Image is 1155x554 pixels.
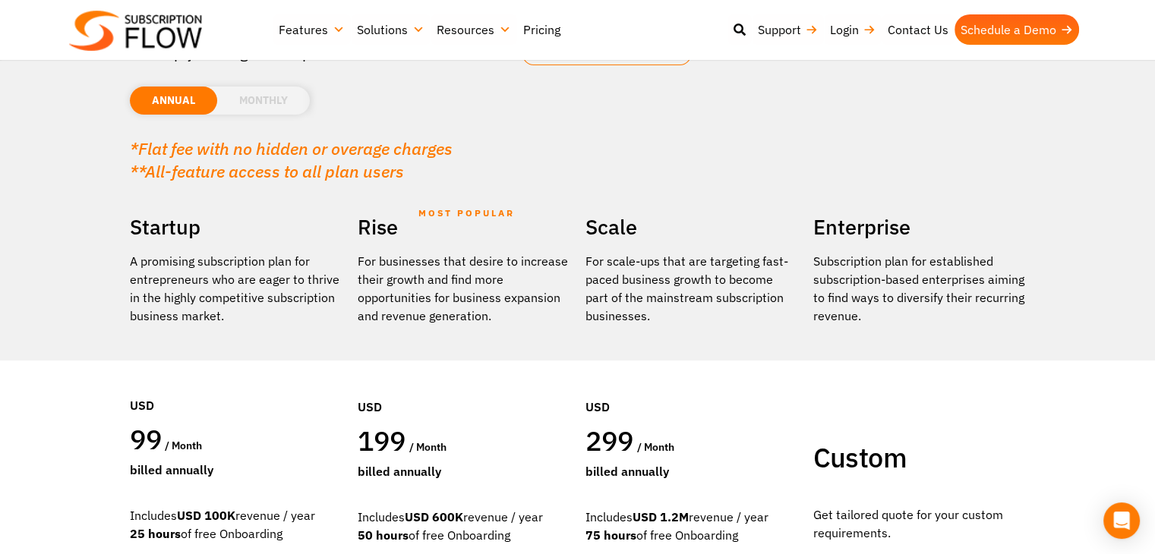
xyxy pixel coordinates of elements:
[633,509,689,524] strong: USD 1.2M
[130,526,181,541] strong: 25 hours
[813,439,907,475] span: Custom
[637,440,674,454] span: / month
[409,440,447,454] span: / month
[585,462,798,480] div: Billed Annually
[130,461,342,479] div: Billed Annually
[177,508,235,523] strong: USD 100K
[517,14,566,45] a: Pricing
[813,209,1026,244] h2: Enterprise
[1103,502,1140,539] div: Open Intercom Messenger
[217,87,310,115] li: MONTHLY
[813,252,1026,325] p: Subscription plan for established subscription-based enterprises aiming to find ways to diversify...
[585,252,798,325] div: For scale-ups that are targeting fast-paced business growth to become part of the mainstream subs...
[358,462,570,480] div: Billed Annually
[130,421,163,457] span: 99
[351,14,431,45] a: Solutions
[358,252,570,325] div: For businesses that desire to increase their growth and find more opportunities for business expa...
[405,509,463,524] strong: USD 600K
[955,14,1079,45] a: Schedule a Demo
[69,11,202,51] img: Subscriptionflow
[824,14,882,45] a: Login
[358,209,570,244] h2: Rise
[358,423,406,458] span: 199
[431,14,517,45] a: Resources
[418,196,515,231] span: MOST POPULAR
[358,508,570,544] div: Includes revenue / year of free Onboarding
[585,209,798,244] h2: Scale
[130,137,453,159] em: *Flat fee with no hidden or overage charges
[585,527,636,543] strong: 75 hours
[130,87,217,115] li: ANNUAL
[585,508,798,544] div: Includes revenue / year of free Onboarding
[130,160,404,182] em: **All-feature access to all plan users
[358,527,409,543] strong: 50 hours
[882,14,955,45] a: Contact Us
[130,252,342,325] p: A promising subscription plan for entrepreneurs who are eager to thrive in the highly competitive...
[130,506,342,543] div: Includes revenue / year of free Onboarding
[165,439,202,452] span: / month
[813,505,1026,542] p: Get tailored quote for your custom requirements.
[358,352,570,423] div: USD
[273,14,351,45] a: Features
[585,352,798,423] div: USD
[130,351,342,422] div: USD
[752,14,824,45] a: Support
[585,423,634,458] span: 299
[130,209,342,244] h2: Startup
